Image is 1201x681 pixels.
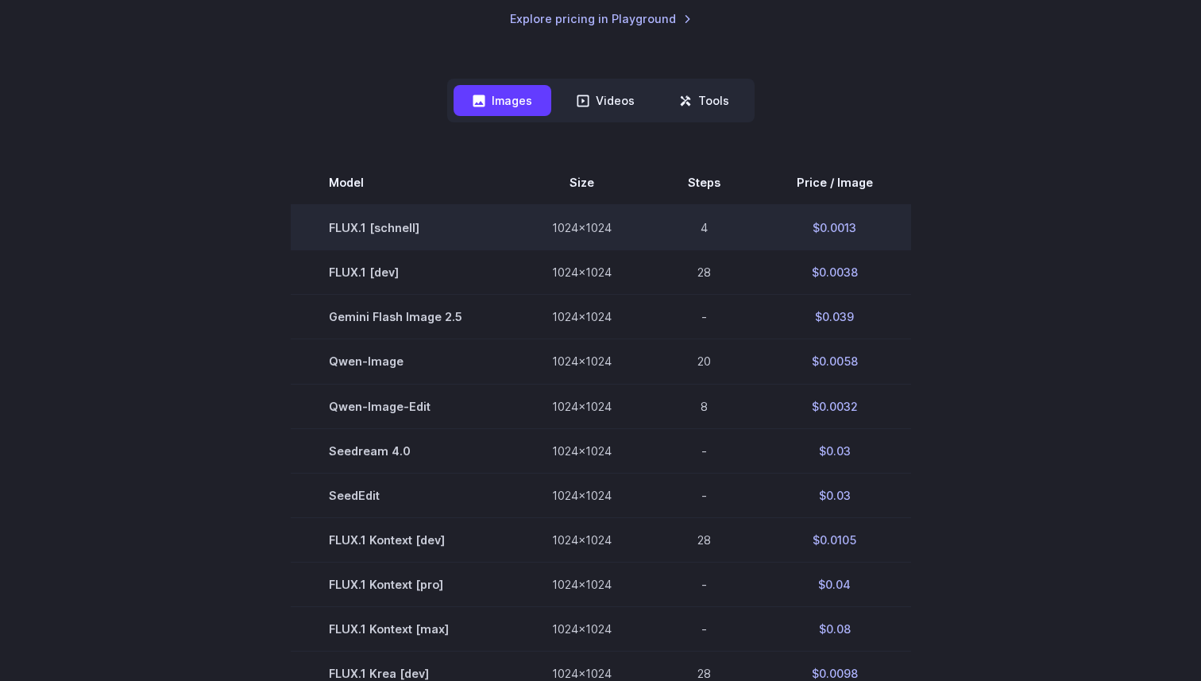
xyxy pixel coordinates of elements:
td: 20 [650,339,759,384]
img: logo_orange.svg [25,25,38,38]
td: $0.0032 [759,384,911,428]
td: FLUX.1 Kontext [dev] [291,517,514,562]
td: - [650,473,759,517]
td: $0.0013 [759,205,911,250]
td: 1024x1024 [514,517,650,562]
td: $0.0038 [759,250,911,295]
td: $0.04 [759,562,911,606]
td: 1024x1024 [514,562,650,606]
div: v 4.0.25 [44,25,78,38]
div: Domain Overview [60,94,142,104]
td: $0.03 [759,473,911,517]
img: tab_domain_overview_orange.svg [43,92,56,105]
td: FLUX.1 [dev] [291,250,514,295]
td: 1024x1024 [514,339,650,384]
td: FLUX.1 Kontext [max] [291,606,514,651]
button: Videos [558,85,654,116]
td: 1024x1024 [514,428,650,473]
th: Size [514,161,650,205]
td: 1024x1024 [514,250,650,295]
td: 1024x1024 [514,205,650,250]
td: $0.0058 [759,339,911,384]
td: 28 [650,250,759,295]
span: Gemini Flash Image 2.5 [329,308,476,326]
img: website_grey.svg [25,41,38,54]
td: 1024x1024 [514,295,650,339]
td: SeedEdit [291,473,514,517]
td: 1024x1024 [514,384,650,428]
td: Qwen-Image-Edit [291,384,514,428]
button: Tools [660,85,748,116]
td: 8 [650,384,759,428]
th: Steps [650,161,759,205]
td: $0.08 [759,606,911,651]
td: 28 [650,517,759,562]
td: Qwen-Image [291,339,514,384]
div: Domain: [URL] [41,41,113,54]
img: tab_keywords_by_traffic_grey.svg [158,92,171,105]
td: 1024x1024 [514,606,650,651]
th: Model [291,161,514,205]
td: Seedream 4.0 [291,428,514,473]
div: Keywords by Traffic [176,94,268,104]
td: 4 [650,205,759,250]
td: - [650,606,759,651]
td: $0.03 [759,428,911,473]
td: FLUX.1 Kontext [pro] [291,562,514,606]
td: FLUX.1 [schnell] [291,205,514,250]
button: Images [454,85,551,116]
td: - [650,428,759,473]
td: 1024x1024 [514,473,650,517]
a: Explore pricing in Playground [510,10,692,28]
th: Price / Image [759,161,911,205]
td: - [650,295,759,339]
td: - [650,562,759,606]
td: $0.0105 [759,517,911,562]
td: $0.039 [759,295,911,339]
